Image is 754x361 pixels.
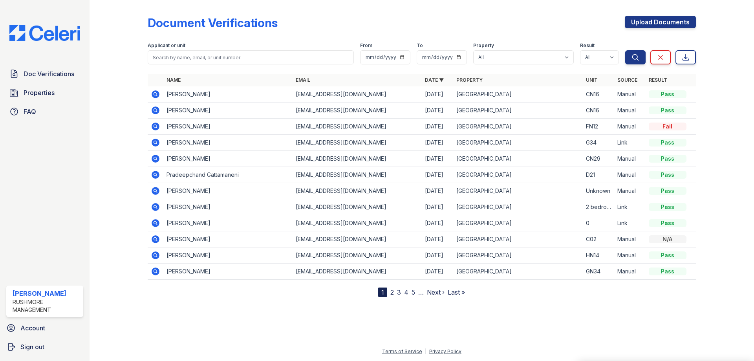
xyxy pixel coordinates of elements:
[293,247,422,264] td: [EMAIL_ADDRESS][DOMAIN_NAME]
[453,247,582,264] td: [GEOGRAPHIC_DATA]
[583,151,614,167] td: CN29
[296,77,310,83] a: Email
[6,66,83,82] a: Doc Verifications
[418,288,424,297] span: …
[453,135,582,151] td: [GEOGRAPHIC_DATA]
[412,288,415,296] a: 5
[163,231,293,247] td: [PERSON_NAME]
[649,268,686,275] div: Pass
[163,264,293,280] td: [PERSON_NAME]
[422,215,453,231] td: [DATE]
[649,123,686,130] div: Fail
[583,135,614,151] td: G34
[425,348,426,354] div: |
[583,119,614,135] td: FN12
[427,288,445,296] a: Next ›
[583,103,614,119] td: CN16
[583,231,614,247] td: C02
[649,106,686,114] div: Pass
[163,135,293,151] td: [PERSON_NAME]
[24,88,55,97] span: Properties
[3,320,86,336] a: Account
[293,135,422,151] td: [EMAIL_ADDRESS][DOMAIN_NAME]
[453,183,582,199] td: [GEOGRAPHIC_DATA]
[583,247,614,264] td: HN14
[583,86,614,103] td: CN16
[163,119,293,135] td: [PERSON_NAME]
[163,151,293,167] td: [PERSON_NAME]
[163,247,293,264] td: [PERSON_NAME]
[721,330,746,353] iframe: chat widget
[614,215,646,231] td: Link
[148,50,354,64] input: Search by name, email, or unit number
[422,199,453,215] td: [DATE]
[148,42,185,49] label: Applicant or unit
[360,42,372,49] label: From
[293,86,422,103] td: [EMAIL_ADDRESS][DOMAIN_NAME]
[453,199,582,215] td: [GEOGRAPHIC_DATA]
[422,247,453,264] td: [DATE]
[583,167,614,183] td: D21
[649,155,686,163] div: Pass
[617,77,637,83] a: Source
[614,199,646,215] td: Link
[378,288,387,297] div: 1
[293,215,422,231] td: [EMAIL_ADDRESS][DOMAIN_NAME]
[422,167,453,183] td: [DATE]
[422,183,453,199] td: [DATE]
[422,231,453,247] td: [DATE]
[293,231,422,247] td: [EMAIL_ADDRESS][DOMAIN_NAME]
[453,167,582,183] td: [GEOGRAPHIC_DATA]
[625,16,696,28] a: Upload Documents
[293,103,422,119] td: [EMAIL_ADDRESS][DOMAIN_NAME]
[453,103,582,119] td: [GEOGRAPHIC_DATA]
[649,139,686,147] div: Pass
[422,135,453,151] td: [DATE]
[163,86,293,103] td: [PERSON_NAME]
[20,323,45,333] span: Account
[397,288,401,296] a: 3
[163,167,293,183] td: Pradeepchand Gattamaneni
[24,69,74,79] span: Doc Verifications
[453,215,582,231] td: [GEOGRAPHIC_DATA]
[448,288,465,296] a: Last »
[649,251,686,259] div: Pass
[24,107,36,116] span: FAQ
[293,167,422,183] td: [EMAIL_ADDRESS][DOMAIN_NAME]
[382,348,422,354] a: Terms of Service
[614,231,646,247] td: Manual
[293,199,422,215] td: [EMAIL_ADDRESS][DOMAIN_NAME]
[649,187,686,195] div: Pass
[583,199,614,215] td: 2 bedrooms
[13,298,80,314] div: Rushmore Management
[614,86,646,103] td: Manual
[163,183,293,199] td: [PERSON_NAME]
[580,42,595,49] label: Result
[614,135,646,151] td: Link
[422,119,453,135] td: [DATE]
[390,288,394,296] a: 2
[586,77,598,83] a: Unit
[649,203,686,211] div: Pass
[453,264,582,280] td: [GEOGRAPHIC_DATA]
[453,119,582,135] td: [GEOGRAPHIC_DATA]
[404,288,408,296] a: 4
[583,183,614,199] td: Unknown
[649,219,686,227] div: Pass
[417,42,423,49] label: To
[649,171,686,179] div: Pass
[167,77,181,83] a: Name
[614,119,646,135] td: Manual
[422,86,453,103] td: [DATE]
[3,339,86,355] a: Sign out
[293,264,422,280] td: [EMAIL_ADDRESS][DOMAIN_NAME]
[163,215,293,231] td: [PERSON_NAME]
[422,103,453,119] td: [DATE]
[453,231,582,247] td: [GEOGRAPHIC_DATA]
[456,77,483,83] a: Property
[6,85,83,101] a: Properties
[614,264,646,280] td: Manual
[3,25,86,41] img: CE_Logo_Blue-a8612792a0a2168367f1c8372b55b34899dd931a85d93a1a3d3e32e68fde9ad4.png
[6,104,83,119] a: FAQ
